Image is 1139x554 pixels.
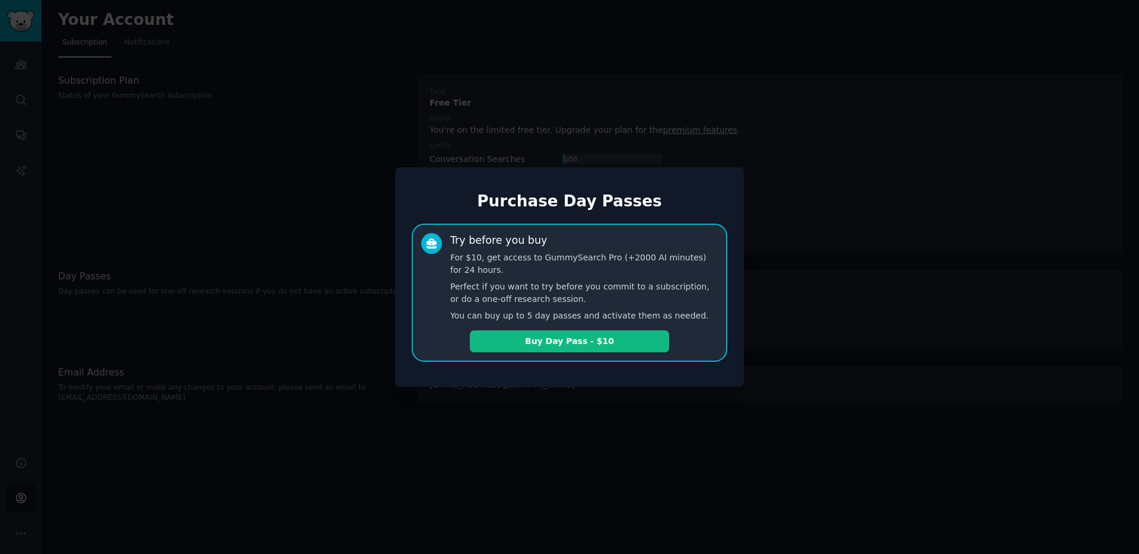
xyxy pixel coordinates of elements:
[450,281,718,305] p: Perfect if you want to try before you commit to a subscription, or do a one-off research session.
[412,192,727,211] h1: Purchase Day Passes
[450,310,718,322] p: You can buy up to 5 day passes and activate them as needed.
[470,330,669,352] button: Buy Day Pass - $10
[450,233,547,248] div: Try before you buy
[450,251,718,276] p: For $10, get access to GummySearch Pro (+2000 AI minutes) for 24 hours.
